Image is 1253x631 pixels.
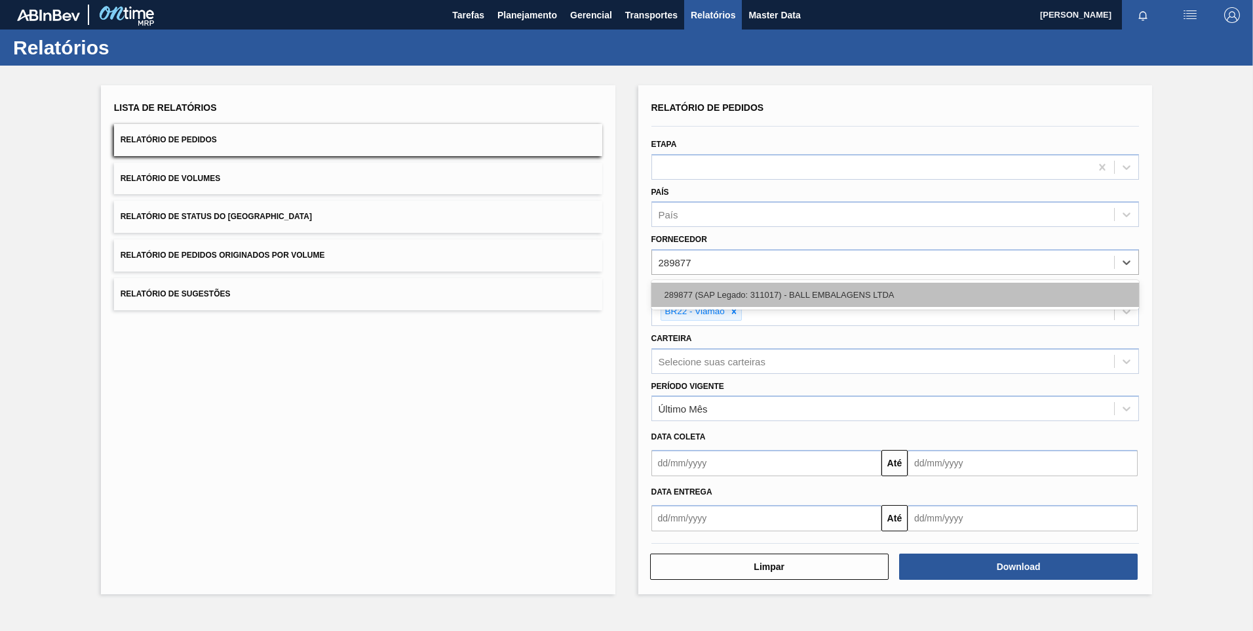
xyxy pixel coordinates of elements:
div: País [659,209,678,220]
label: Carteira [651,334,692,343]
span: Data entrega [651,487,712,497]
button: Relatório de Status do [GEOGRAPHIC_DATA] [114,201,602,233]
label: Etapa [651,140,677,149]
button: Até [881,505,908,531]
div: Selecione suas carteiras [659,356,765,367]
button: Limpar [650,554,889,580]
span: Relatórios [691,7,735,23]
span: Relatório de Sugestões [121,289,231,298]
input: dd/mm/yyyy [908,505,1138,531]
button: Relatório de Sugestões [114,278,602,310]
div: 289877 (SAP Legado: 311017) - BALL EMBALAGENS LTDA [651,283,1140,307]
input: dd/mm/yyyy [651,450,881,476]
img: userActions [1182,7,1198,23]
label: Fornecedor [651,235,707,244]
button: Relatório de Pedidos Originados por Volume [114,239,602,272]
div: Último Mês [659,403,708,415]
label: Período Vigente [651,382,724,391]
button: Relatório de Volumes [114,163,602,195]
label: País [651,188,669,197]
span: Gerencial [570,7,612,23]
span: Data coleta [651,432,706,441]
div: BR22 - Viamão [661,304,727,320]
span: Relatório de Pedidos [121,135,217,144]
img: Logout [1224,7,1240,23]
span: Lista de Relatórios [114,102,217,113]
img: TNhmsLtSVTkK8tSr43FrP2fwEKptu5GPRR3wAAAABJRU5ErkJggg== [17,9,80,21]
span: Planejamento [497,7,557,23]
button: Até [881,450,908,476]
span: Relatório de Pedidos Originados por Volume [121,251,325,260]
span: Transportes [625,7,678,23]
span: Relatório de Pedidos [651,102,764,113]
span: Relatório de Status do [GEOGRAPHIC_DATA] [121,212,312,221]
input: dd/mm/yyyy [651,505,881,531]
input: dd/mm/yyyy [908,450,1138,476]
button: Relatório de Pedidos [114,124,602,156]
button: Download [899,554,1138,580]
span: Tarefas [452,7,484,23]
h1: Relatórios [13,40,246,55]
span: Relatório de Volumes [121,174,220,183]
span: Master Data [748,7,800,23]
button: Notificações [1122,6,1164,24]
